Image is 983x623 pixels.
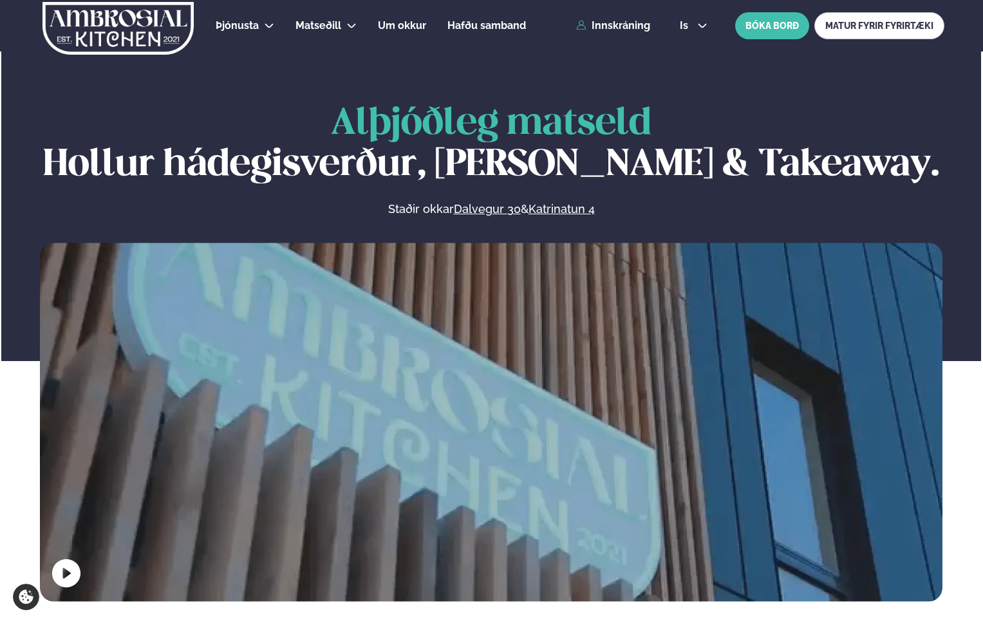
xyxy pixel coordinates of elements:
[295,18,341,33] a: Matseðill
[529,201,595,217] a: Katrinatun 4
[216,19,259,32] span: Þjónusta
[248,201,735,217] p: Staðir okkar &
[576,20,650,32] a: Innskráning
[216,18,259,33] a: Þjónusta
[331,106,651,142] span: Alþjóðleg matseld
[447,19,526,32] span: Hafðu samband
[447,18,526,33] a: Hafðu samband
[680,21,692,31] span: is
[378,18,426,33] a: Um okkur
[454,201,521,217] a: Dalvegur 30
[295,19,341,32] span: Matseðill
[40,104,942,186] h1: Hollur hádegisverður, [PERSON_NAME] & Takeaway.
[814,12,944,39] a: MATUR FYRIR FYRIRTÆKI
[735,12,809,39] button: BÓKA BORÐ
[41,2,195,55] img: logo
[378,19,426,32] span: Um okkur
[669,21,718,31] button: is
[13,584,39,610] a: Cookie settings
